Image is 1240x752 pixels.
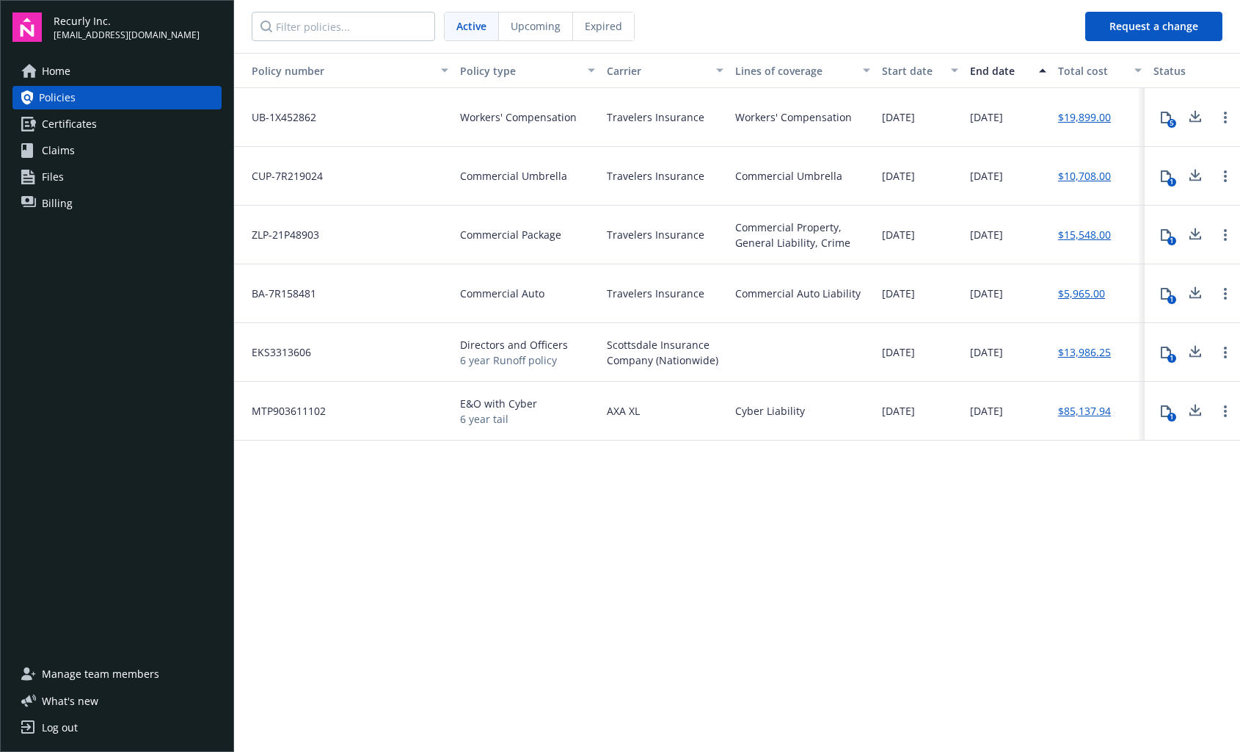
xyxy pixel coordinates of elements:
a: $85,137.94 [1058,403,1111,419]
button: 5 [1151,103,1181,132]
div: 5 [1167,119,1176,128]
span: EKS3313606 [240,344,311,360]
span: Commercial Package [460,227,561,242]
span: E&O with Cyber [460,396,537,411]
a: Open options [1217,167,1234,185]
a: Manage team members [12,662,222,686]
span: BA-7R158481 [240,286,316,301]
button: 1 [1151,397,1181,426]
span: Commercial Auto [460,286,544,301]
a: $19,899.00 [1058,109,1111,125]
a: Claims [12,139,222,162]
div: Commercial Property, General Liability, Crime [735,220,870,250]
span: Expired [585,18,622,34]
a: Open options [1217,285,1234,303]
span: Commercial Umbrella [460,168,567,184]
span: Certificates [42,112,97,136]
div: Log out [42,716,78,740]
span: [EMAIL_ADDRESS][DOMAIN_NAME] [54,29,200,42]
a: Home [12,59,222,83]
span: Recurly Inc. [54,13,200,29]
div: Workers' Compensation [735,109,852,125]
span: [DATE] [882,403,915,419]
span: [DATE] [882,168,915,184]
div: 1 [1167,178,1176,187]
span: [DATE] [970,109,1003,125]
div: Toggle SortBy [240,63,432,79]
div: Lines of coverage [735,63,854,79]
span: Files [42,165,64,189]
button: 1 [1151,162,1181,191]
span: Travelers Insurance [607,286,704,301]
span: Claims [42,139,75,162]
div: Policy type [460,63,579,79]
span: Home [42,59,70,83]
a: Open options [1217,344,1234,361]
a: $15,548.00 [1058,227,1111,242]
a: $5,965.00 [1058,286,1105,301]
span: What ' s new [42,693,98,709]
button: Lines of coverage [729,53,876,88]
div: Policy number [240,63,432,79]
div: Commercial Umbrella [735,168,842,184]
span: MTP903611102 [240,403,326,419]
span: [DATE] [882,227,915,242]
span: Upcoming [511,18,561,34]
button: 1 [1151,338,1181,367]
span: 6 year tail [460,411,537,427]
div: 1 [1167,354,1176,363]
div: Total cost [1058,63,1126,79]
div: Start date [882,63,942,79]
span: Directors and Officers [460,337,568,352]
span: Workers' Compensation [460,109,577,125]
img: navigator-logo.svg [12,12,42,42]
span: Active [456,18,486,34]
button: What's new [12,693,122,709]
span: Manage team members [42,662,159,686]
button: Total cost [1052,53,1148,88]
span: Travelers Insurance [607,227,704,242]
span: ZLP-21P48903 [240,227,319,242]
a: Open options [1217,226,1234,244]
span: [DATE] [882,344,915,360]
span: AXA XL [607,403,640,419]
button: Request a change [1085,12,1222,41]
div: Commercial Auto Liability [735,286,861,301]
a: $10,708.00 [1058,168,1111,184]
button: Carrier [601,53,729,88]
a: Open options [1217,402,1234,420]
span: Travelers Insurance [607,109,704,125]
button: End date [964,53,1052,88]
button: Recurly Inc.[EMAIL_ADDRESS][DOMAIN_NAME] [54,12,222,42]
div: 1 [1167,295,1176,304]
span: [DATE] [882,286,915,301]
button: 1 [1151,220,1181,250]
a: Files [12,165,222,189]
span: [DATE] [970,286,1003,301]
span: CUP-7R219024 [240,168,323,184]
a: $13,986.25 [1058,344,1111,360]
span: [DATE] [970,403,1003,419]
span: [DATE] [970,227,1003,242]
button: Start date [876,53,964,88]
span: UB-1X452862 [240,109,316,125]
div: End date [970,63,1030,79]
div: Carrier [607,63,707,79]
span: Travelers Insurance [607,168,704,184]
button: 1 [1151,279,1181,308]
span: [DATE] [970,168,1003,184]
a: Open options [1217,109,1234,126]
button: Policy type [454,53,601,88]
a: Policies [12,86,222,109]
span: Policies [39,86,76,109]
a: Certificates [12,112,222,136]
input: Filter policies... [252,12,435,41]
div: Cyber Liability [735,403,805,419]
a: Billing [12,192,222,215]
span: Billing [42,192,73,215]
span: 6 year Runoff policy [460,352,568,368]
div: 1 [1167,413,1176,422]
span: [DATE] [882,109,915,125]
div: 1 [1167,236,1176,245]
span: [DATE] [970,344,1003,360]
